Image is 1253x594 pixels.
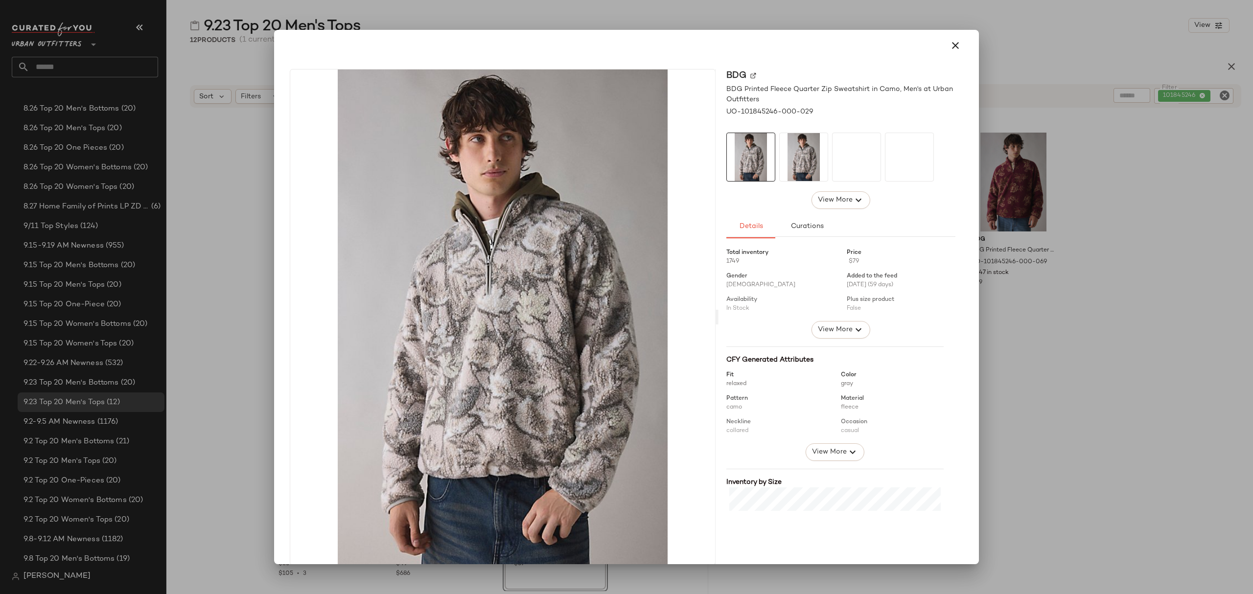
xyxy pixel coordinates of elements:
[739,223,763,230] span: Details
[817,194,853,206] span: View More
[812,321,870,339] button: View More
[727,133,775,181] img: 101845246_029_b
[290,69,715,565] img: 101845246_029_b
[812,446,847,458] span: View More
[817,324,853,336] span: View More
[726,477,944,487] div: Inventory by Size
[812,191,870,209] button: View More
[790,223,824,230] span: Curations
[750,72,756,78] img: svg%3e
[780,133,828,181] img: 101845246_029_b
[726,355,944,365] div: CFY Generated Attributes
[726,69,746,82] span: BDG
[726,84,955,105] span: BDG Printed Fleece Quarter Zip Sweatshirt in Camo, Men's at Urban Outfitters
[726,107,813,117] span: UO-101845246-000-029
[806,443,864,461] button: View More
